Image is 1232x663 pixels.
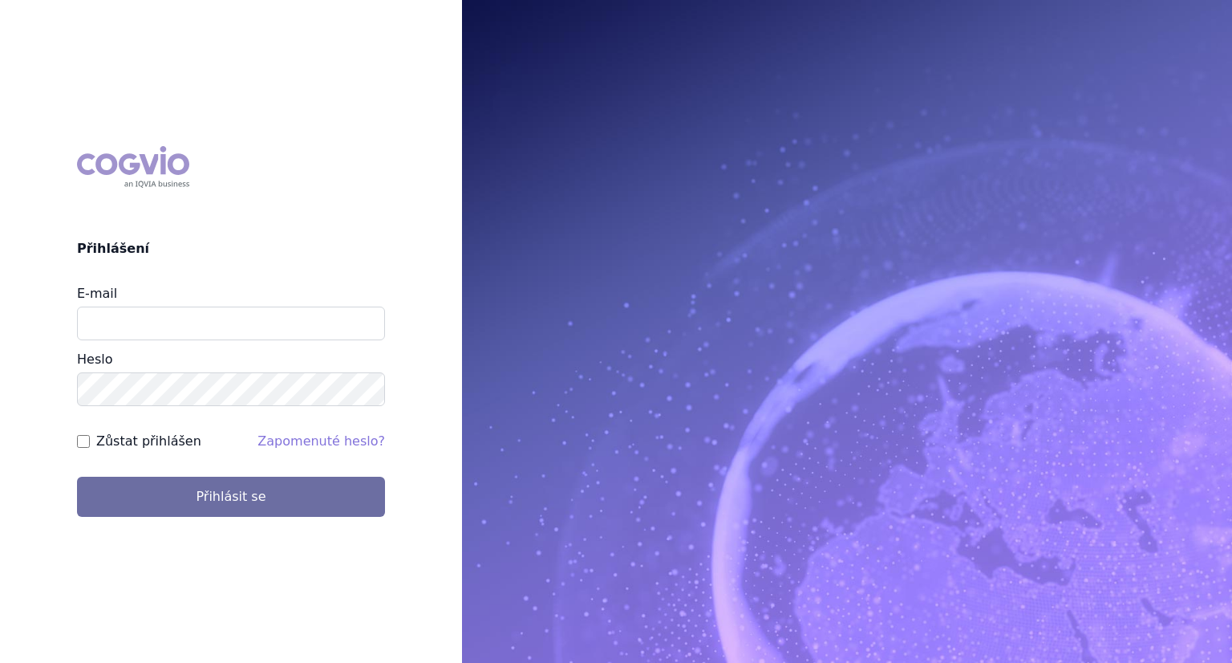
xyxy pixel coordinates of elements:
label: E-mail [77,286,117,301]
button: Přihlásit se [77,477,385,517]
a: Zapomenuté heslo? [257,433,385,449]
label: Heslo [77,352,112,367]
label: Zůstat přihlášen [96,432,201,451]
h2: Přihlášení [77,239,385,258]
div: COGVIO [77,146,189,188]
